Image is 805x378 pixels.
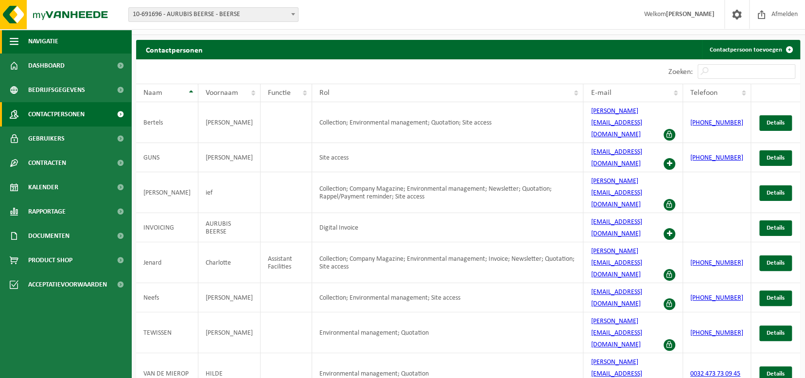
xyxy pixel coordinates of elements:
td: [PERSON_NAME] [198,102,261,143]
span: Voornaam [206,89,238,97]
a: [PHONE_NUMBER] [690,119,743,126]
td: [PERSON_NAME] [198,143,261,172]
a: Details [759,325,792,341]
span: Details [767,371,785,377]
td: AURUBIS BEERSE [198,213,261,242]
label: Zoeken: [668,68,693,76]
span: E-mail [591,89,611,97]
td: GUNS [136,143,198,172]
span: Dashboard [28,54,65,78]
td: TEWISSEN [136,312,198,353]
td: Assistant Facilities [261,242,312,283]
span: Details [767,155,785,161]
a: [PERSON_NAME][EMAIL_ADDRESS][DOMAIN_NAME] [591,178,642,208]
a: [PHONE_NUMBER] [690,259,743,267]
td: INVOICING [136,213,198,242]
a: Details [759,185,792,201]
span: Kalender [28,175,58,199]
td: Bertels [136,102,198,143]
td: Charlotte [198,242,261,283]
a: 0032 473 73 09 45 [690,370,740,378]
span: Details [767,120,785,126]
span: Gebruikers [28,126,65,151]
a: [EMAIL_ADDRESS][DOMAIN_NAME] [591,148,642,167]
td: [PERSON_NAME] [136,172,198,213]
span: Navigatie [28,29,58,54]
a: Details [759,150,792,166]
td: [PERSON_NAME] [198,283,261,312]
a: Contactpersoon toevoegen [702,40,799,59]
td: Digital Invoice [312,213,584,242]
span: Details [767,260,785,266]
span: Contracten [28,151,66,175]
td: ief [198,172,261,213]
span: Contactpersonen [28,102,85,126]
td: Collection; Company Magazine; Environmental management; Newsletter; Quotation; Rappel/Payment rem... [312,172,584,213]
a: [EMAIL_ADDRESS][DOMAIN_NAME] [591,218,642,237]
a: [PHONE_NUMBER] [690,329,743,337]
span: Naam [143,89,162,97]
span: Rol [319,89,330,97]
a: [PERSON_NAME][EMAIL_ADDRESS][DOMAIN_NAME] [591,318,642,348]
td: Jenard [136,242,198,283]
span: Bedrijfsgegevens [28,78,85,102]
span: Details [767,295,785,301]
td: Neefs [136,283,198,312]
td: Environmental management; Quotation [312,312,584,353]
td: Collection; Environmental management; Site access [312,283,584,312]
a: [PERSON_NAME][EMAIL_ADDRESS][DOMAIN_NAME] [591,108,642,138]
span: Product Shop [28,248,72,272]
span: 10-691696 - AURUBIS BEERSE - BEERSE [129,8,298,21]
span: Functie [268,89,291,97]
a: Details [759,115,792,131]
span: Documenten [28,224,70,248]
a: [EMAIL_ADDRESS][DOMAIN_NAME] [591,288,642,307]
span: Rapportage [28,199,66,224]
a: Details [759,220,792,236]
a: Details [759,290,792,306]
td: Collection; Environmental management; Quotation; Site access [312,102,584,143]
a: [PERSON_NAME][EMAIL_ADDRESS][DOMAIN_NAME] [591,248,642,278]
strong: [PERSON_NAME] [666,11,715,18]
span: Acceptatievoorwaarden [28,272,107,297]
span: Details [767,225,785,231]
a: [PHONE_NUMBER] [690,294,743,302]
td: Collection; Company Magazine; Environmental management; Invoice; Newsletter; Quotation; Site access [312,242,584,283]
h2: Contactpersonen [136,40,212,59]
span: 10-691696 - AURUBIS BEERSE - BEERSE [128,7,298,22]
td: [PERSON_NAME] [198,312,261,353]
a: Details [759,255,792,271]
a: [PHONE_NUMBER] [690,154,743,162]
span: Telefoon [690,89,717,97]
span: Details [767,330,785,336]
span: Details [767,190,785,196]
td: Site access [312,143,584,172]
